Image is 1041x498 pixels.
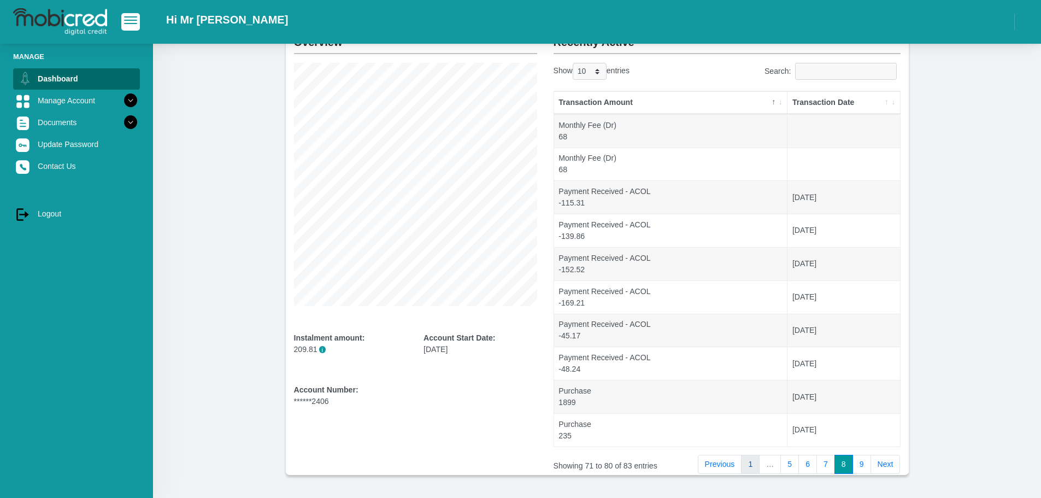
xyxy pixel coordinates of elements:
label: Show entries [554,63,630,80]
div: Showing 71 to 80 of 83 entries [554,454,689,472]
td: Payment Received - ACOL -48.24 [554,347,788,380]
b: Instalment amount: [294,333,365,342]
td: [DATE] [787,347,899,380]
h2: Hi Mr [PERSON_NAME] [166,13,288,26]
a: Manage Account [13,90,140,111]
td: Payment Received - ACOL -45.17 [554,314,788,347]
td: [DATE] [787,413,899,447]
td: Monthly Fee (Dr) 68 [554,114,788,148]
td: Payment Received - ACOL -152.52 [554,247,788,280]
td: Payment Received - ACOL -139.86 [554,214,788,247]
a: 1 [741,455,760,474]
th: Transaction Amount: activate to sort column descending [554,91,788,114]
td: [DATE] [787,214,899,247]
span: i [319,346,326,353]
a: Logout [13,203,140,224]
a: 9 [852,455,871,474]
li: Manage [13,51,140,62]
a: Update Password [13,134,140,155]
div: [DATE] [424,332,537,355]
select: Showentries [573,63,607,80]
a: Documents [13,112,140,133]
label: Search: [764,63,901,80]
td: Payment Received - ACOL -169.21 [554,280,788,314]
a: Dashboard [13,68,140,89]
td: Purchase 235 [554,413,788,447]
td: Purchase 1899 [554,380,788,413]
td: [DATE] [787,180,899,214]
img: logo-mobicred.svg [13,8,107,36]
th: Transaction Date: activate to sort column ascending [787,91,899,114]
td: [DATE] [787,247,899,280]
input: Search: [795,63,897,80]
a: Previous [698,455,742,474]
b: Account Start Date: [424,333,495,342]
a: Contact Us [13,156,140,177]
p: 209.81 [294,344,408,355]
a: 5 [780,455,799,474]
a: Next [871,455,901,474]
a: 6 [798,455,817,474]
td: [DATE] [787,314,899,347]
td: [DATE] [787,380,899,413]
b: Account Number: [294,385,358,394]
td: [DATE] [787,280,899,314]
td: Payment Received - ACOL -115.31 [554,180,788,214]
a: 8 [834,455,853,474]
a: 7 [816,455,835,474]
td: Monthly Fee (Dr) 68 [554,148,788,181]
